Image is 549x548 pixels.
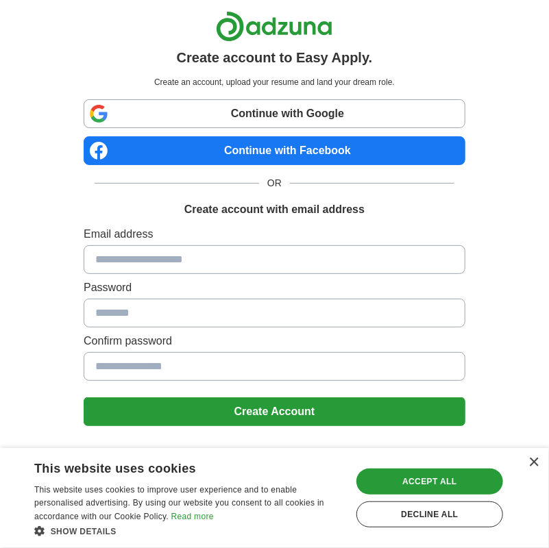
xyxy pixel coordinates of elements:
[34,456,308,477] div: This website uses cookies
[356,501,503,527] div: Decline all
[177,47,373,68] h1: Create account to Easy Apply.
[34,485,324,522] span: This website uses cookies to improve user experience and to enable personalised advertising. By u...
[51,527,117,536] span: Show details
[171,512,214,521] a: Read more, opens a new window
[84,136,465,165] a: Continue with Facebook
[86,76,463,88] p: Create an account, upload your resume and land your dream role.
[259,176,290,190] span: OR
[84,333,465,349] label: Confirm password
[84,226,465,242] label: Email address
[84,99,465,128] a: Continue with Google
[528,458,539,468] div: Close
[216,11,332,42] img: Adzuna logo
[184,201,365,218] h1: Create account with email address
[356,469,503,495] div: Accept all
[84,397,465,426] button: Create Account
[34,524,342,538] div: Show details
[84,279,465,296] label: Password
